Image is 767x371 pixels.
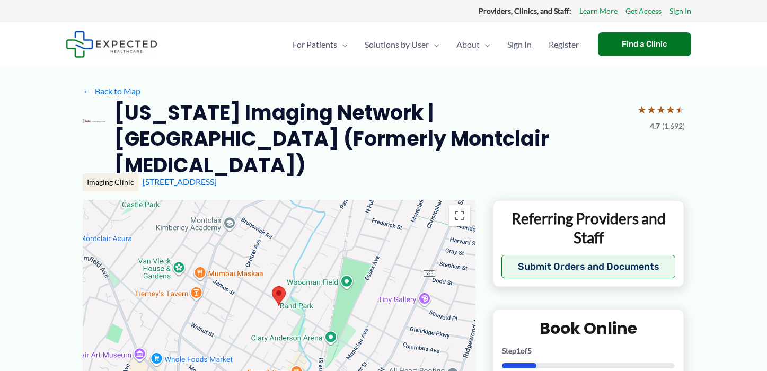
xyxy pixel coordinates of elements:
[143,176,217,187] a: [STREET_ADDRESS]
[356,26,448,63] a: Solutions by UserMenu Toggle
[502,318,675,339] h2: Book Online
[479,6,571,15] strong: Providers, Clinics, and Staff:
[579,4,618,18] a: Learn More
[637,100,647,119] span: ★
[499,26,540,63] a: Sign In
[293,26,337,63] span: For Patients
[456,26,480,63] span: About
[480,26,490,63] span: Menu Toggle
[656,100,666,119] span: ★
[666,100,675,119] span: ★
[501,209,676,248] p: Referring Providers and Staff
[516,346,521,355] span: 1
[501,255,676,278] button: Submit Orders and Documents
[284,26,587,63] nav: Primary Site Navigation
[662,119,685,133] span: (1,692)
[284,26,356,63] a: For PatientsMenu Toggle
[540,26,587,63] a: Register
[650,119,660,133] span: 4.7
[549,26,579,63] span: Register
[66,31,157,58] img: Expected Healthcare Logo - side, dark font, small
[448,26,499,63] a: AboutMenu Toggle
[449,205,470,226] button: Toggle fullscreen view
[83,86,93,96] span: ←
[675,100,685,119] span: ★
[365,26,429,63] span: Solutions by User
[507,26,532,63] span: Sign In
[598,32,691,56] a: Find a Clinic
[647,100,656,119] span: ★
[625,4,662,18] a: Get Access
[669,4,691,18] a: Sign In
[527,346,532,355] span: 5
[83,83,140,99] a: ←Back to Map
[429,26,439,63] span: Menu Toggle
[83,173,138,191] div: Imaging Clinic
[502,347,675,355] p: Step of
[114,100,629,178] h2: [US_STATE] Imaging Network | [GEOGRAPHIC_DATA] (Formerly Montclair [MEDICAL_DATA])
[337,26,348,63] span: Menu Toggle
